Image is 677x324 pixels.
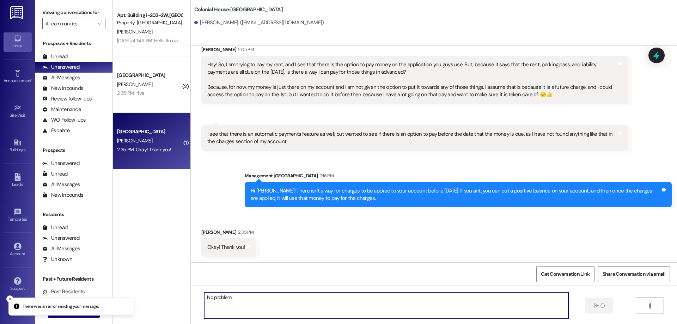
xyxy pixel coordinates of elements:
[23,304,99,310] p: There was an error sending your message.
[42,170,68,178] div: Unread
[42,106,81,113] div: Maintenance
[42,116,86,124] div: WO Follow-ups
[117,128,182,135] div: [GEOGRAPHIC_DATA]
[201,46,628,56] div: [PERSON_NAME]
[251,187,660,202] div: Hi [PERSON_NAME]! There isn't a way for charges to be applied to your account before [DATE]. If y...
[10,6,25,19] img: ResiDesk Logo
[31,77,32,82] span: •
[27,216,28,221] span: •
[42,224,68,231] div: Unread
[117,29,152,35] span: [PERSON_NAME]
[4,240,32,259] a: Account
[42,160,80,167] div: Unanswered
[117,12,182,19] div: Apt. Building 1~202~2W, [GEOGRAPHIC_DATA]
[4,136,32,155] a: Buildings
[35,40,112,47] div: Prospects + Residents
[42,127,70,134] div: Escalate
[536,266,594,282] button: Get Conversation Link
[117,72,182,79] div: [GEOGRAPHIC_DATA]
[98,21,102,26] i: 
[42,53,68,60] div: Unread
[35,211,112,218] div: Residents
[42,288,85,295] div: Past Residents
[42,191,83,199] div: New Inbounds
[4,206,32,225] a: Templates •
[117,81,152,87] span: [PERSON_NAME]
[207,244,245,251] div: Okay! Thank you!
[245,172,672,182] div: Management [GEOGRAPHIC_DATA]
[42,7,105,18] label: Viewing conversations for
[42,234,80,242] div: Unanswered
[42,85,83,92] div: New Inbounds
[194,6,283,13] b: Colonial House: [GEOGRAPHIC_DATA]
[35,147,112,154] div: Prospects
[42,181,80,188] div: All Messages
[117,37,488,44] div: [DATE] at 1:49 PM: Hello Amazing Residents! We will be doing Clean checks [DATE] 1-5 pm! Make sur...
[42,63,80,71] div: Unanswered
[204,292,568,319] textarea: No problem!
[603,270,665,278] span: Share Conversation via email
[4,102,32,121] a: Site Visit •
[207,130,617,146] div: I see that there is an automatic payments feature as well, but wanted to see if there is an optio...
[117,137,152,144] span: [PERSON_NAME]
[42,256,72,263] div: Unknown
[45,18,94,29] input: All communities
[117,146,171,153] div: 2:35 PM: Okay! Thank you!
[236,46,254,53] div: 2:05 PM
[117,19,182,26] div: Property: [GEOGRAPHIC_DATA]
[42,95,92,103] div: Review follow-ups
[42,245,80,252] div: All Messages
[35,275,112,283] div: Past + Future Residents
[4,275,32,294] a: Support
[4,32,32,51] a: Inbox
[541,270,590,278] span: Get Conversation Link
[42,74,80,81] div: All Messages
[647,303,652,308] i: 
[594,303,599,308] i: 
[4,171,32,190] a: Leads
[598,266,670,282] button: Share Conversation via email
[25,112,26,117] span: •
[207,61,617,99] div: Hey! So, I am trying to pay my rent, and I see that there is the option to pay money on the appli...
[117,90,144,96] div: 2:35 PM: *I've
[236,228,253,236] div: 2:35 PM
[6,295,13,302] button: Close toast
[318,172,334,179] div: 2:16 PM
[194,19,324,26] div: [PERSON_NAME]. ([EMAIL_ADDRESS][DOMAIN_NAME])
[201,228,256,238] div: [PERSON_NAME]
